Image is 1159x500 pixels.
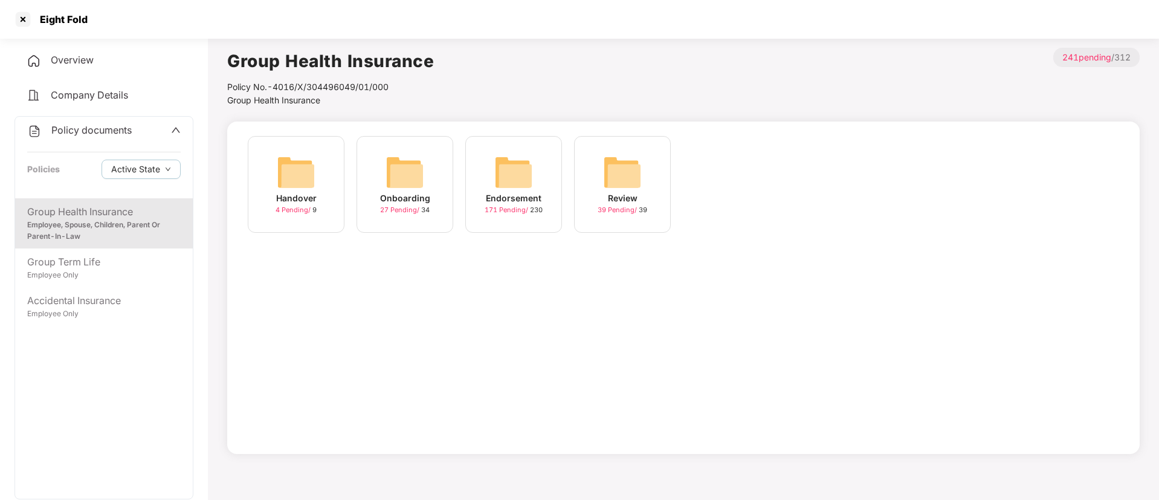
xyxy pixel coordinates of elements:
span: Policy documents [51,124,132,136]
img: svg+xml;base64,PHN2ZyB4bWxucz0iaHR0cDovL3d3dy53My5vcmcvMjAwMC9zdmciIHdpZHRoPSIyNCIgaGVpZ2h0PSIyNC... [27,124,42,138]
span: Active State [111,163,160,176]
div: Employee Only [27,270,181,281]
img: svg+xml;base64,PHN2ZyB4bWxucz0iaHR0cDovL3d3dy53My5vcmcvMjAwMC9zdmciIHdpZHRoPSI2NCIgaGVpZ2h0PSI2NC... [494,153,533,192]
img: svg+xml;base64,PHN2ZyB4bWxucz0iaHR0cDovL3d3dy53My5vcmcvMjAwMC9zdmciIHdpZHRoPSI2NCIgaGVpZ2h0PSI2NC... [277,153,315,192]
div: Employee, Spouse, Children, Parent Or Parent-In-Law [27,219,181,242]
div: Accidental Insurance [27,293,181,308]
div: Endorsement [486,192,541,205]
img: svg+xml;base64,PHN2ZyB4bWxucz0iaHR0cDovL3d3dy53My5vcmcvMjAwMC9zdmciIHdpZHRoPSI2NCIgaGVpZ2h0PSI2NC... [603,153,642,192]
div: Review [608,192,638,205]
div: Eight Fold [33,13,88,25]
span: down [165,166,171,173]
span: up [171,125,181,135]
div: Onboarding [380,192,430,205]
div: Policy No.- 4016/X/304496049/01/000 [227,80,434,94]
span: 27 Pending / [380,206,421,214]
div: Employee Only [27,308,181,320]
img: svg+xml;base64,PHN2ZyB4bWxucz0iaHR0cDovL3d3dy53My5vcmcvMjAwMC9zdmciIHdpZHRoPSIyNCIgaGVpZ2h0PSIyNC... [27,88,41,103]
div: 9 [276,205,317,215]
span: 171 Pending / [485,206,530,214]
div: 39 [598,205,647,215]
span: Group Health Insurance [227,95,320,105]
div: 230 [485,205,543,215]
span: 39 Pending / [598,206,639,214]
div: 34 [380,205,430,215]
p: / 312 [1053,48,1140,67]
span: Company Details [51,89,128,101]
div: Group Term Life [27,255,181,270]
span: 241 pending [1062,52,1111,62]
span: Overview [51,54,94,66]
div: Policies [27,163,60,176]
button: Active Statedown [102,160,181,179]
div: Group Health Insurance [27,204,181,219]
span: 4 Pending / [276,206,312,214]
h1: Group Health Insurance [227,48,434,74]
img: svg+xml;base64,PHN2ZyB4bWxucz0iaHR0cDovL3d3dy53My5vcmcvMjAwMC9zdmciIHdpZHRoPSIyNCIgaGVpZ2h0PSIyNC... [27,54,41,68]
div: Handover [276,192,317,205]
img: svg+xml;base64,PHN2ZyB4bWxucz0iaHR0cDovL3d3dy53My5vcmcvMjAwMC9zdmciIHdpZHRoPSI2NCIgaGVpZ2h0PSI2NC... [386,153,424,192]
